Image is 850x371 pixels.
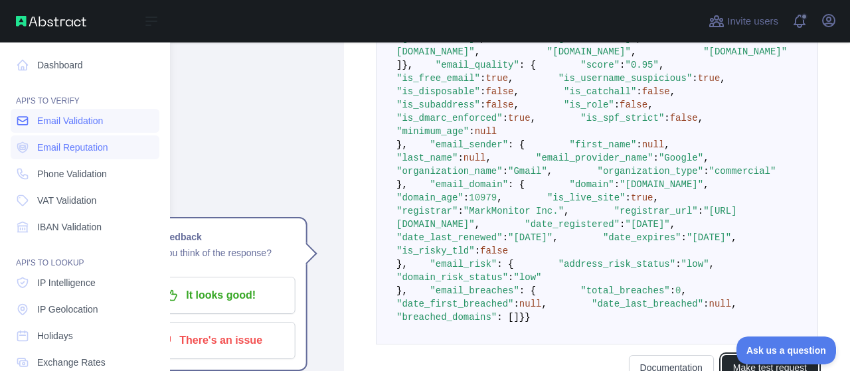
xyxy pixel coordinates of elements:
[642,86,670,97] span: false
[458,153,463,163] span: :
[664,139,669,150] span: ,
[681,285,687,296] span: ,
[709,259,715,269] span: ,
[647,100,653,110] span: ,
[497,259,513,269] span: : {
[37,356,106,369] span: Exchange Rates
[475,219,480,230] span: ,
[552,232,558,243] span: ,
[698,113,703,123] span: ,
[469,192,497,203] span: 10979
[681,232,687,243] span: :
[592,299,703,309] span: "date_last_breached"
[508,272,513,283] span: :
[396,113,503,123] span: "is_dmarc_enforced"
[692,73,697,84] span: :
[519,285,536,296] span: : {
[670,86,675,97] span: ,
[580,285,669,296] span: "total_breaches"
[720,73,725,84] span: ,
[525,219,620,230] span: "date_registered"
[731,299,736,309] span: ,
[519,312,525,323] span: }
[703,299,709,309] span: :
[620,219,625,230] span: :
[525,312,530,323] span: }
[37,303,98,316] span: IP Geolocation
[464,153,486,163] span: null
[11,271,159,295] a: IP Intelligence
[614,179,620,190] span: :
[580,113,664,123] span: "is_spf_strict"
[11,162,159,186] a: Phone Validation
[430,285,519,296] span: "email_breaches"
[11,215,159,239] a: IBAN Validation
[531,113,536,123] span: ,
[513,272,541,283] span: "low"
[503,166,508,177] span: :
[659,60,664,70] span: ,
[508,232,552,243] span: "[DATE]"
[396,126,469,137] span: "minimum_age"
[709,299,732,309] span: null
[670,113,698,123] span: false
[475,126,497,137] span: null
[597,166,703,177] span: "organization_type"
[675,285,681,296] span: 0
[396,299,513,309] span: "date_first_breached"
[626,192,631,203] span: :
[430,259,497,269] span: "email_risk"
[396,60,402,70] span: ]
[396,232,503,243] span: "date_last_renewed"
[430,139,508,150] span: "email_sender"
[464,206,564,216] span: "MarkMonitor Inc."
[11,188,159,212] a: VAT Validation
[469,126,474,137] span: :
[670,219,675,230] span: ,
[37,329,73,342] span: Holidays
[396,192,464,203] span: "domain_age"
[508,139,525,150] span: : {
[485,153,491,163] span: ,
[508,113,531,123] span: true
[727,14,778,29] span: Invite users
[670,285,675,296] span: :
[614,206,698,216] span: "registrar_url"
[37,167,107,181] span: Phone Validation
[513,100,519,110] span: ,
[513,86,519,97] span: ,
[519,60,536,70] span: : {
[508,73,513,84] span: ,
[485,73,508,84] span: true
[396,259,408,269] span: },
[458,206,463,216] span: :
[497,192,502,203] span: ,
[11,135,159,159] a: Email Reputation
[675,259,681,269] span: :
[636,86,641,97] span: :
[497,312,519,323] span: : []
[508,166,547,177] span: "Gmail"
[703,46,787,57] span: "[DOMAIN_NAME]"
[11,297,159,321] a: IP Geolocation
[703,166,709,177] span: :
[703,153,709,163] span: ,
[687,232,731,243] span: "[DATE]"
[475,246,480,256] span: :
[626,60,659,70] span: "0.95"
[11,109,159,133] a: Email Validation
[508,179,525,190] span: : {
[541,299,547,309] span: ,
[653,192,659,203] span: ,
[547,46,631,57] span: "[DOMAIN_NAME]"
[436,60,519,70] span: "email_quality"
[37,276,96,289] span: IP Intelligence
[731,232,736,243] span: ,
[11,242,159,268] div: API'S TO LOOKUP
[698,73,721,84] span: true
[564,100,614,110] span: "is_role"
[396,86,480,97] span: "is_disposable"
[664,113,669,123] span: :
[396,100,480,110] span: "is_subaddress"
[37,220,102,234] span: IBAN Validation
